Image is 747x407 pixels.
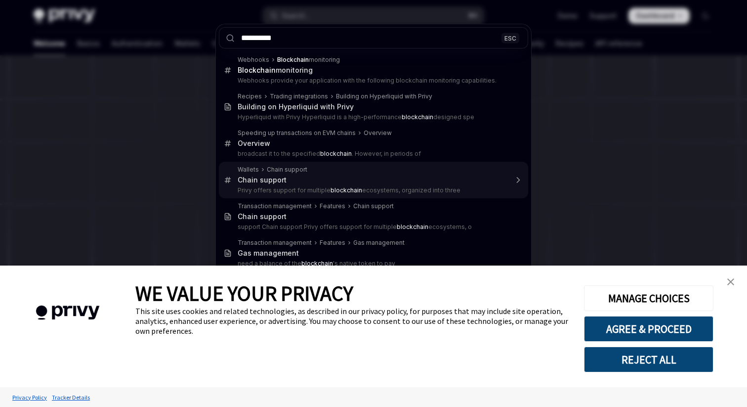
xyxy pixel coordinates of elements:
[238,113,507,121] p: Hyperliquid with Privy Hyperliquid is a high-performance designed spe
[277,56,309,63] b: Blockchain
[584,347,713,372] button: REJECT ALL
[721,272,741,292] a: close banner
[238,102,354,111] div: Building on Hyperliquid with Privy
[331,186,362,194] b: blockchain
[135,280,353,306] span: WE VALUE YOUR PRIVACY
[49,389,92,406] a: Tracker Details
[238,66,276,74] b: Blockchain
[238,166,259,174] div: Wallets
[238,249,299,258] div: Gas management
[238,129,356,137] div: Speeding up transactions on EVM chains
[15,291,121,334] img: company logo
[353,239,405,247] div: Gas management
[238,92,262,100] div: Recipes
[238,186,507,194] p: Privy offers support for multiple ecosystems, organized into three
[397,223,428,230] b: blockchain
[270,92,328,100] div: Trading integrations
[238,77,507,85] p: Webhooks provide your application with the following blockchain monitoring capabilities.
[320,150,352,157] b: blockchain
[353,202,394,210] div: Chain support
[238,66,313,75] div: monitoring
[727,278,734,285] img: close banner
[402,113,433,121] b: blockchain
[277,56,340,64] div: monitoring
[584,316,713,342] button: AGREE & PROCEED
[320,239,345,247] div: Features
[238,56,269,64] div: Webhooks
[238,239,312,247] div: Transaction management
[584,285,713,311] button: MANAGE CHOICES
[238,139,270,148] div: Overview
[238,150,507,158] p: broadcast it to the specified . However, in periods of
[238,212,287,221] div: Chain support
[336,92,432,100] div: Building on Hyperliquid with Privy
[301,260,333,267] b: blockchain
[364,129,392,137] div: Overview
[238,202,312,210] div: Transaction management
[238,176,287,184] div: Chain support
[135,306,569,336] div: This site uses cookies and related technologies, as described in our privacy policy, for purposes...
[238,223,507,231] p: support Chain support Privy offers support for multiple ecosystems, o
[320,202,345,210] div: Features
[267,166,307,174] div: Chain support
[501,33,519,43] div: ESC
[10,389,49,406] a: Privacy Policy
[238,260,507,268] p: need a balance of the 's native token to pay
